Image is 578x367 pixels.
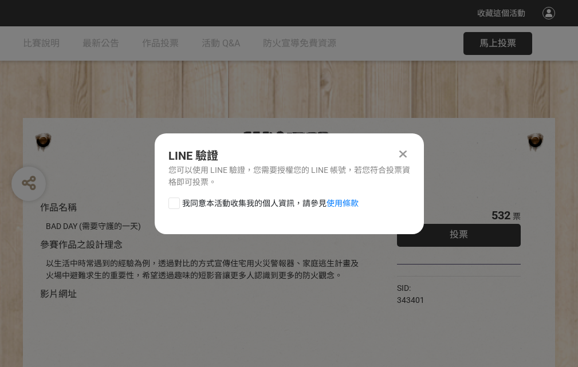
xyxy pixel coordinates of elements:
span: SID: 343401 [397,283,424,305]
span: 活動 Q&A [202,38,240,49]
span: 票 [513,212,521,221]
span: 收藏這個活動 [477,9,525,18]
iframe: Facebook Share [427,282,485,294]
div: LINE 驗證 [168,147,410,164]
div: 您可以使用 LINE 驗證，您需要授權您的 LINE 帳號，若您符合投票資格即可投票。 [168,164,410,188]
span: 參賽作品之設計理念 [40,239,123,250]
a: 作品投票 [142,26,179,61]
a: 使用條款 [327,199,359,208]
span: 影片網址 [40,289,77,299]
span: 投票 [450,229,468,240]
a: 比賽說明 [23,26,60,61]
span: 532 [492,208,510,222]
span: 最新公告 [82,38,119,49]
div: BAD DAY (需要守護的一天) [46,220,363,232]
a: 活動 Q&A [202,26,240,61]
span: 作品名稱 [40,202,77,213]
span: 防火宣導免費資源 [263,38,336,49]
span: 比賽說明 [23,38,60,49]
div: 以生活中時常遇到的經驗為例，透過對比的方式宣傳住宅用火災警報器、家庭逃生計畫及火場中避難求生的重要性，希望透過趣味的短影音讓更多人認識到更多的防火觀念。 [46,258,363,282]
span: 馬上投票 [479,38,516,49]
span: 作品投票 [142,38,179,49]
span: 我同意本活動收集我的個人資訊，請參見 [182,198,359,210]
button: 馬上投票 [463,32,532,55]
a: 最新公告 [82,26,119,61]
a: 防火宣導免費資源 [263,26,336,61]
